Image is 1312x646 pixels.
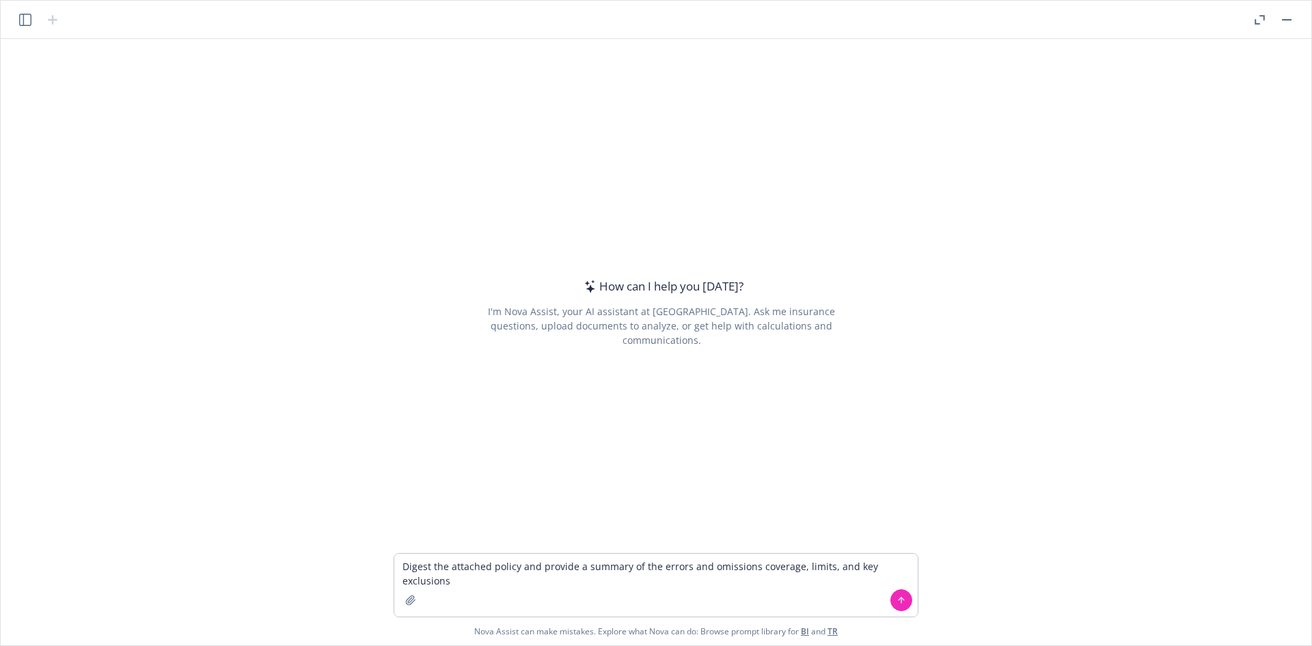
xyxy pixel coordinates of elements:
a: BI [801,625,809,637]
span: Nova Assist can make mistakes. Explore what Nova can do: Browse prompt library for and [474,617,838,645]
div: How can I help you [DATE]? [580,278,743,295]
a: TR [828,625,838,637]
textarea: Digest the attached policy and provide a summary of the errors and omissions coverage, limits, an... [394,554,918,617]
div: I'm Nova Assist, your AI assistant at [GEOGRAPHIC_DATA]. Ask me insurance questions, upload docum... [469,304,853,347]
